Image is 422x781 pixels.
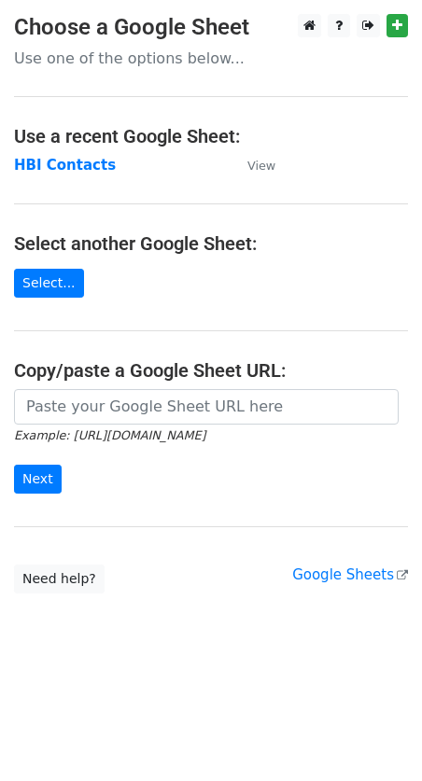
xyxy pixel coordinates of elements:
input: Next [14,465,62,494]
small: Example: [URL][DOMAIN_NAME] [14,428,205,442]
a: Google Sheets [292,566,408,583]
a: View [229,157,275,174]
input: Paste your Google Sheet URL here [14,389,399,425]
h3: Choose a Google Sheet [14,14,408,41]
a: Need help? [14,565,105,593]
h4: Copy/paste a Google Sheet URL: [14,359,408,382]
small: View [247,159,275,173]
h4: Use a recent Google Sheet: [14,125,408,147]
a: HBI Contacts [14,157,116,174]
h4: Select another Google Sheet: [14,232,408,255]
a: Select... [14,269,84,298]
p: Use one of the options below... [14,49,408,68]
